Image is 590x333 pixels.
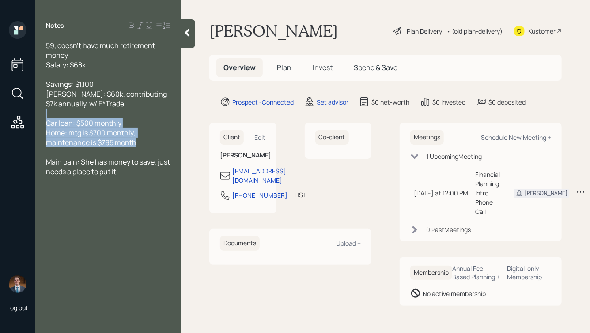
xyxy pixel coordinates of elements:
div: [DATE] at 12:00 PM [414,188,468,198]
span: Home: mtg is $700 monthly, maintenance is $795 month [46,128,136,147]
div: $0 net-worth [371,97,409,107]
div: HST [295,190,306,199]
h1: [PERSON_NAME] [209,21,338,41]
h6: Membership [410,266,452,280]
div: $0 invested [432,97,465,107]
div: [PERSON_NAME] [525,189,567,197]
div: Edit [255,133,266,142]
span: Plan [277,63,291,72]
div: Schedule New Meeting + [481,133,551,142]
h6: Documents [220,236,260,251]
span: Salary: $68k [46,60,86,70]
img: hunter_neumayer.jpg [9,275,26,293]
div: $0 deposited [488,97,526,107]
div: 0 Past Meeting s [426,225,471,234]
div: Annual Fee Based Planning + [452,264,500,281]
label: Notes [46,21,64,30]
h6: Meetings [410,130,444,145]
div: [EMAIL_ADDRESS][DOMAIN_NAME] [232,166,286,185]
div: Log out [7,303,28,312]
span: Invest [313,63,333,72]
div: Financial Planning Intro Phone Call [475,170,500,216]
span: Main pain: She has money to save, just needs a place to put it [46,157,171,176]
div: [PHONE_NUMBER] [232,191,287,200]
span: 59, doesn't have much retirement money [46,41,156,60]
div: Prospect · Connected [232,97,294,107]
h6: [PERSON_NAME] [220,152,266,159]
h6: Co-client [315,130,349,145]
div: No active membership [423,289,486,298]
div: Digital-only Membership + [507,264,551,281]
span: Savings: $1,100 [46,79,94,89]
div: Upload + [336,239,361,247]
span: Car loan: $500 monthly [46,118,121,128]
div: • (old plan-delivery) [446,26,503,36]
div: Kustomer [528,26,556,36]
span: [PERSON_NAME]: $60k, contributing $7k annually, w/ E*Trade [46,89,168,109]
h6: Client [220,130,244,145]
span: Spend & Save [354,63,397,72]
div: Set advisor [317,97,348,107]
span: Overview [223,63,256,72]
div: Plan Delivery [407,26,442,36]
div: 1 Upcoming Meeting [426,152,482,161]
